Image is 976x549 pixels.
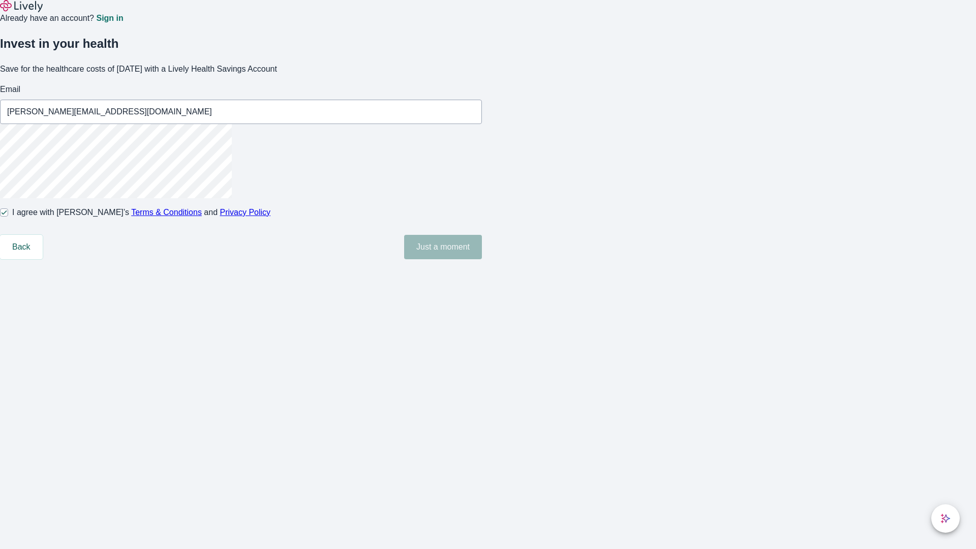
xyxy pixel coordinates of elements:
[931,504,960,533] button: chat
[96,14,123,22] a: Sign in
[220,208,271,217] a: Privacy Policy
[12,206,270,219] span: I agree with [PERSON_NAME]’s and
[940,513,951,524] svg: Lively AI Assistant
[131,208,202,217] a: Terms & Conditions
